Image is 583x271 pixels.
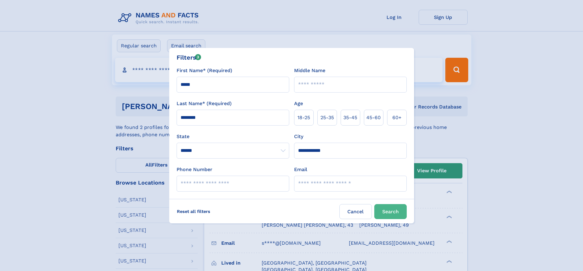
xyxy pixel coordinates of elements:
[343,114,357,121] span: 35‑45
[173,204,214,219] label: Reset all filters
[320,114,334,121] span: 25‑35
[177,67,232,74] label: First Name* (Required)
[297,114,310,121] span: 18‑25
[177,166,212,173] label: Phone Number
[294,67,325,74] label: Middle Name
[392,114,402,121] span: 60+
[374,204,407,219] button: Search
[177,100,232,107] label: Last Name* (Required)
[339,204,372,219] label: Cancel
[294,166,307,173] label: Email
[177,53,201,62] div: Filters
[294,133,303,140] label: City
[366,114,381,121] span: 45‑60
[294,100,303,107] label: Age
[177,133,289,140] label: State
